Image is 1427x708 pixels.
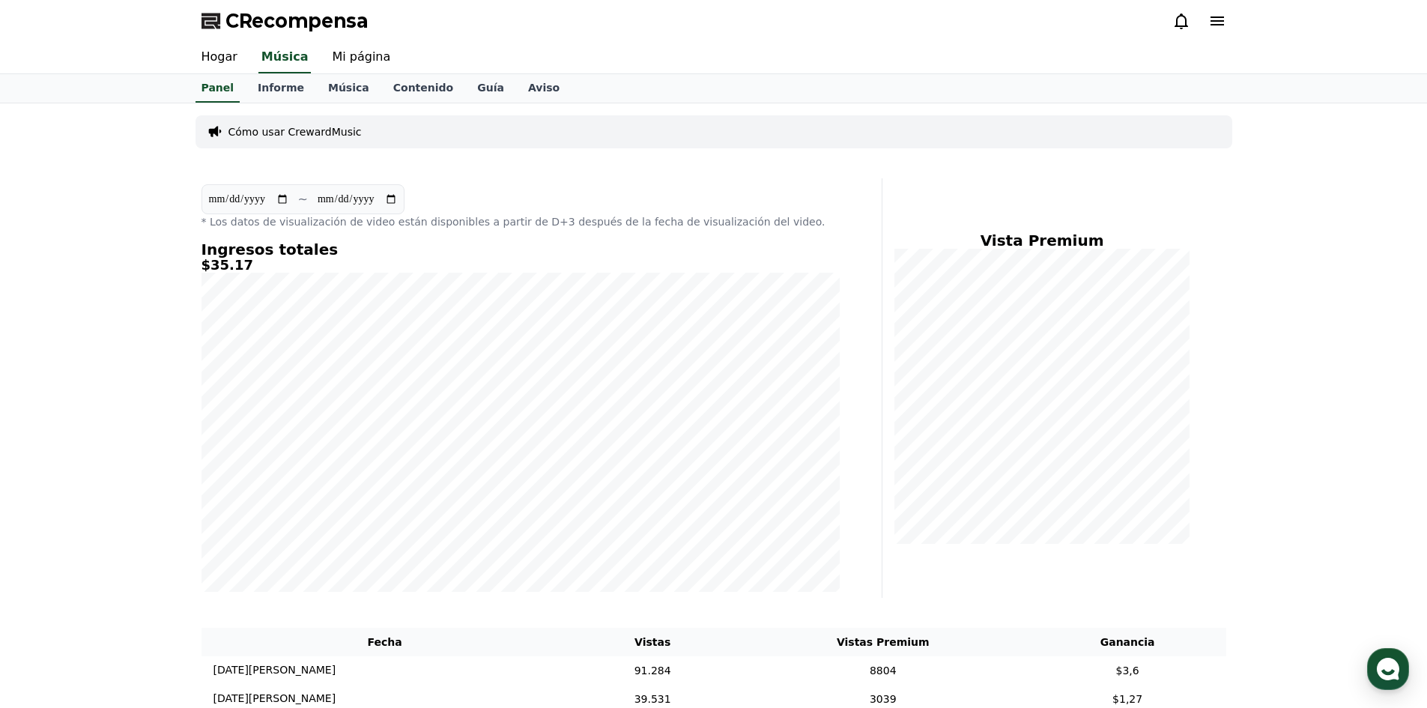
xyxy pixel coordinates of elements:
font: * Los datos de visualización de video están disponibles a partir de D+3 después de la fecha de vi... [202,216,825,228]
font: Ingresos totales [202,240,339,258]
a: Guía [465,74,516,103]
a: Contenido [381,74,465,103]
font: 91.284 [634,664,671,676]
font: CRecompensa [225,10,368,31]
font: ~ [298,192,308,206]
a: Aviso [516,74,572,103]
font: Música [261,49,309,64]
font: Vistas [634,636,670,648]
font: Contenido [393,82,453,94]
font: $35.17 [202,257,253,273]
font: Ganancia [1100,636,1155,648]
font: Música [328,82,369,94]
font: 8804 [870,664,897,676]
font: Vistas Premium [837,636,930,648]
font: [DATE][PERSON_NAME] [213,692,336,704]
a: Música [258,42,312,73]
font: Fecha [367,636,402,648]
font: [DATE][PERSON_NAME] [213,664,336,676]
font: $3,6 [1116,664,1139,676]
a: Hogar [190,42,249,73]
font: 39.531 [634,692,671,704]
font: $1,27 [1112,692,1142,704]
a: Informe [246,74,316,103]
font: Mi página [332,49,390,64]
a: CRecompensa [202,9,368,33]
a: Cómo usar CrewardMusic [228,124,362,139]
font: Cómo usar CrewardMusic [228,126,362,138]
a: Música [316,74,381,103]
font: Hogar [202,49,237,64]
font: Panel [202,82,234,94]
font: Aviso [528,82,560,94]
font: 3039 [870,692,897,704]
a: Mi página [320,42,402,73]
font: Vista Premium [981,232,1104,249]
font: Informe [258,82,304,94]
font: Guía [477,82,504,94]
a: Panel [196,74,240,103]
